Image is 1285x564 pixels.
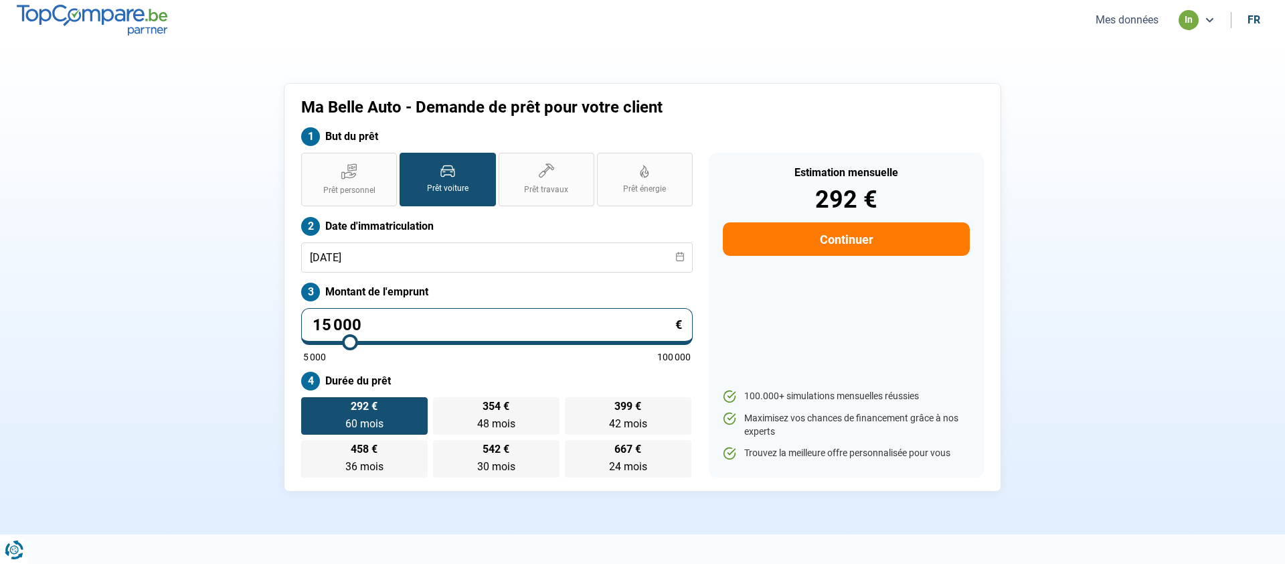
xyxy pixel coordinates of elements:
span: 292 € [351,401,377,412]
button: Continuer [723,222,970,256]
span: 48 mois [477,417,515,430]
span: 36 mois [345,460,383,473]
li: 100.000+ simulations mensuelles réussies [723,390,970,403]
span: 60 mois [345,417,383,430]
div: in [1179,10,1199,30]
span: Prêt énergie [623,184,666,195]
div: Estimation mensuelle [723,167,970,178]
span: Prêt voiture [427,183,468,194]
span: 100 000 [657,352,691,362]
label: But du prêt [301,127,693,146]
h1: Ma Belle Auto - Demande de prêt pour votre client [301,98,809,117]
span: 542 € [483,444,509,455]
span: 399 € [614,401,641,412]
span: 42 mois [609,417,647,430]
span: € [675,319,682,331]
img: TopCompare.be [17,5,167,35]
label: Durée du prêt [301,372,693,391]
div: 292 € [723,188,970,212]
span: 458 € [351,444,377,455]
span: 24 mois [609,460,647,473]
input: jj/mm/aaaa [301,242,693,273]
span: Prêt personnel [323,185,375,196]
span: 5 000 [303,352,326,362]
span: Prêt travaux [524,184,568,196]
button: Mes données [1092,13,1163,27]
li: Trouvez la meilleure offre personnalisée pour vous [723,447,970,460]
span: 354 € [483,401,509,412]
label: Montant de l'emprunt [301,283,693,301]
div: fr [1248,13,1260,26]
label: Date d'immatriculation [301,217,693,236]
li: Maximisez vos chances de financement grâce à nos experts [723,412,970,438]
span: 30 mois [477,460,515,473]
span: 667 € [614,444,641,455]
